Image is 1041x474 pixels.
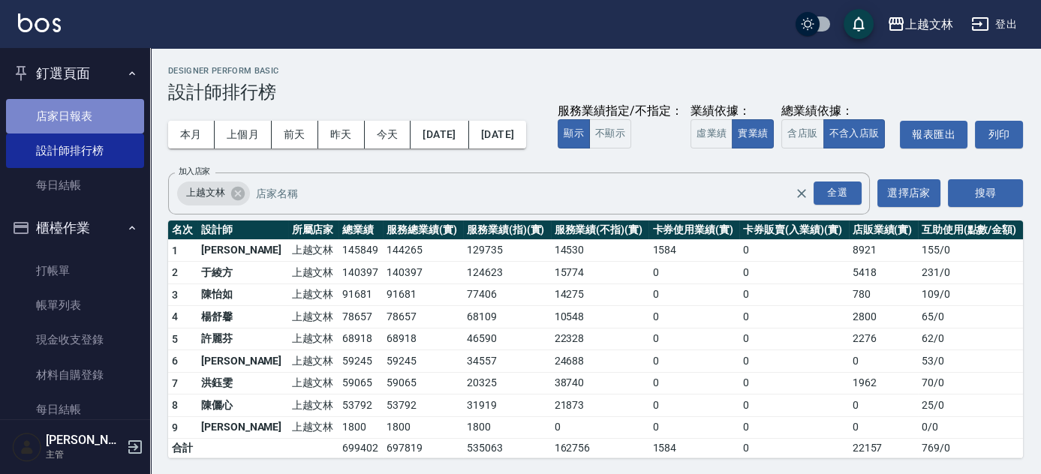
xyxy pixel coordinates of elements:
th: 名次 [168,220,197,240]
button: 上個月 [215,121,272,148]
td: 0 [739,416,848,439]
button: 實業績 [732,119,774,148]
button: 報表匯出 [900,121,967,148]
td: 769 / 0 [918,439,1023,458]
td: 91681 [383,283,462,306]
td: 0 [648,372,739,394]
td: 0 [739,372,848,394]
td: 22328 [551,328,649,350]
td: 78657 [338,306,383,328]
button: 不顯示 [589,119,631,148]
td: 0 [739,350,848,373]
td: 洪鈺雯 [197,372,288,394]
td: 91681 [338,283,383,306]
button: 前天 [272,121,318,148]
div: 上越文林 [905,15,953,34]
td: 上越文林 [288,394,339,417]
td: 上越文林 [288,239,339,262]
th: 卡券販賣(入業績)(實) [739,220,848,240]
td: 77406 [463,283,551,306]
button: 搜尋 [948,179,1023,207]
td: 0 [551,416,649,439]
td: 22157 [849,439,918,458]
img: Logo [18,13,61,32]
td: 2276 [849,328,918,350]
span: 8 [172,399,178,411]
button: 不含入店販 [823,119,886,148]
td: 0 [648,328,739,350]
td: 34557 [463,350,551,373]
td: 于綾方 [197,262,288,284]
td: 15774 [551,262,649,284]
td: 5418 [849,262,918,284]
td: 46590 [463,328,551,350]
span: 9 [172,421,178,433]
td: 0 [739,328,848,350]
button: [DATE] [411,121,468,148]
a: 現金收支登錄 [6,322,144,357]
td: 535063 [463,439,551,458]
td: 1800 [338,416,383,439]
span: 5 [172,333,178,345]
td: 0 [739,394,848,417]
button: 櫃檯作業 [6,208,144,247]
th: 店販業績(實) [849,220,918,240]
td: [PERSON_NAME] [197,350,288,373]
span: 3 [172,289,178,301]
td: 0 [739,439,848,458]
td: 1962 [849,372,918,394]
th: 所屬店家 [288,220,339,240]
td: 53792 [383,394,462,417]
td: 62 / 0 [918,328,1023,350]
th: 服務業績(指)(實) [463,220,551,240]
td: 許麗芬 [197,328,288,350]
td: 上越文林 [288,262,339,284]
span: 1 [172,244,178,256]
td: 2800 [849,306,918,328]
td: 上越文林 [288,283,339,306]
div: 全選 [814,181,862,205]
td: 楊舒馨 [197,306,288,328]
button: 含店販 [781,119,823,148]
h2: Designer Perform Basic [168,66,1023,76]
td: 68918 [383,328,462,350]
td: 53792 [338,394,383,417]
td: 68109 [463,306,551,328]
button: 登出 [965,10,1023,38]
td: 0 / 0 [918,416,1023,439]
td: 0 [648,283,739,306]
td: 上越文林 [288,306,339,328]
label: 加入店家 [179,166,210,177]
button: save [844,9,874,39]
td: 1584 [648,239,739,262]
td: 0 [849,350,918,373]
h5: [PERSON_NAME] [46,433,122,448]
td: 上越文林 [288,372,339,394]
td: 129735 [463,239,551,262]
a: 店家日報表 [6,99,144,133]
th: 卡券使用業績(實) [648,220,739,240]
td: 59065 [383,372,462,394]
td: 140397 [338,262,383,284]
button: 虛業績 [690,119,733,148]
td: 59245 [338,350,383,373]
th: 總業績 [338,220,383,240]
button: 本月 [168,121,215,148]
td: 231 / 0 [918,262,1023,284]
table: a dense table [168,220,1023,459]
button: Clear [791,183,812,204]
div: 服務業績指定/不指定： [558,103,683,119]
td: 109 / 0 [918,283,1023,306]
td: 0 [849,394,918,417]
button: 列印 [975,121,1023,148]
td: 1584 [648,439,739,458]
button: 上越文林 [881,9,959,40]
td: 155 / 0 [918,239,1023,262]
td: 59245 [383,350,462,373]
td: 24688 [551,350,649,373]
td: 124623 [463,262,551,284]
a: 每日結帳 [6,392,144,427]
td: 0 [739,283,848,306]
td: 上越文林 [288,328,339,350]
